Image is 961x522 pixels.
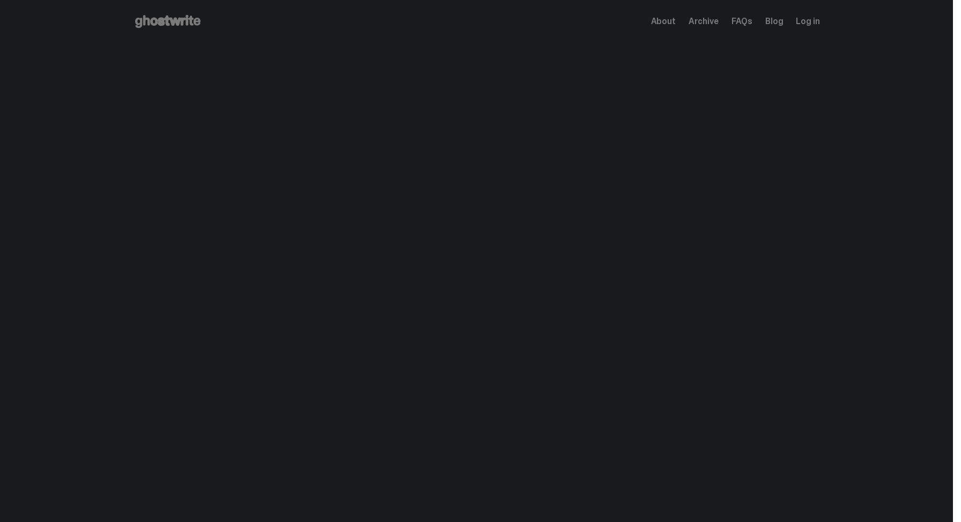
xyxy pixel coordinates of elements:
a: Log in [796,17,819,26]
a: FAQs [731,17,752,26]
a: Blog [765,17,783,26]
a: Archive [689,17,719,26]
a: About [651,17,676,26]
